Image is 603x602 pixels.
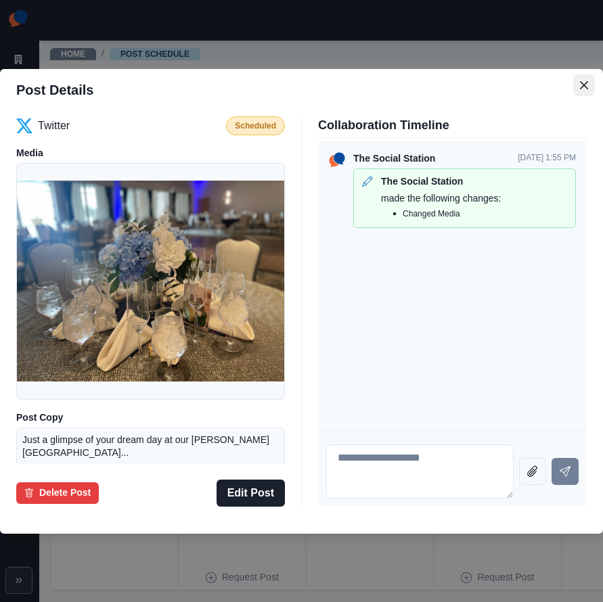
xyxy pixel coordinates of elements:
p: Media [16,146,285,160]
img: umsubgbdsgptwlnsrirx [17,181,284,381]
p: Twitter [38,118,70,134]
img: ssLogoSVG.f144a2481ffb055bcdd00c89108cbcb7.svg [326,149,348,170]
button: Attach file [519,458,546,485]
p: Just a glimpse of your dream day at our [PERSON_NAME][GEOGRAPHIC_DATA]... This is your dream venu... [22,434,279,499]
button: Delete Post [16,482,99,504]
p: Post Copy [16,411,285,425]
p: Scheduled [235,120,276,132]
p: Changed Media [403,208,460,220]
button: Edit Post [217,480,285,507]
p: [DATE] 1:55 PM [518,152,576,166]
p: The Social Station [353,152,435,166]
p: made the following changes: [381,191,501,206]
button: Close [573,74,595,96]
button: Send message [552,458,579,485]
p: The Social Station [381,175,463,189]
p: Collaboration Timeline [318,116,587,135]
